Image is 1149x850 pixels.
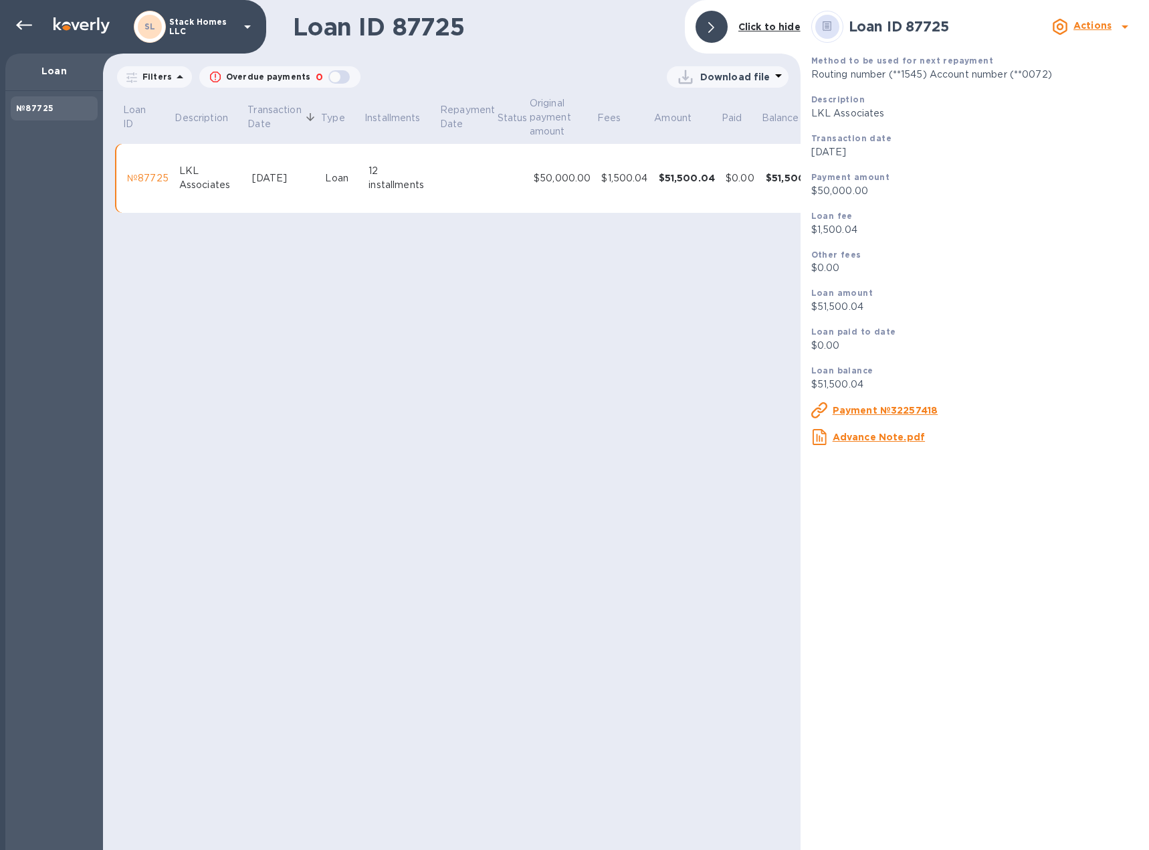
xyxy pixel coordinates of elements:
p: Amount [654,111,692,125]
img: Logo [54,17,110,33]
b: Transaction date [811,133,892,143]
b: Loan fee [811,211,853,221]
p: Download file [700,70,770,84]
p: $1,500.04 [811,223,1138,237]
b: Other fees [811,250,861,260]
button: Overdue payments0 [199,66,360,88]
b: №87725 [16,103,54,113]
span: Paid [722,111,760,125]
p: Fees [597,111,621,125]
span: Type [321,111,362,125]
div: 12 installments [369,164,433,192]
div: $0.00 [726,171,755,185]
div: $51,500.04 [659,171,716,185]
div: №87725 [127,171,169,185]
p: Paid [722,111,742,125]
p: $51,500.04 [811,300,1138,314]
b: Loan paid to date [811,327,896,337]
span: Description [175,111,245,125]
b: Click to hide [738,21,801,32]
p: Transaction Date [247,103,301,131]
div: $1,500.04 [601,171,647,185]
b: Method to be used for next repayment [811,56,993,66]
p: Repayment Date [440,103,495,131]
u: Advance Note.pdf [833,432,925,442]
div: $51,500.04 [766,171,823,185]
p: $0.00 [811,261,1138,275]
span: Installments [364,111,438,125]
p: Balance [762,111,799,125]
p: Type [321,111,345,125]
p: $51,500.04 [811,377,1138,392]
b: Payment amount [811,172,890,182]
b: Loan balance [811,365,873,375]
p: Loan [16,64,92,78]
p: [DATE] [811,145,1138,159]
p: Routing number (**1545) Account number (**0072) [811,68,1138,82]
div: Loan [325,171,358,185]
p: Filters [137,71,172,82]
p: $50,000.00 [811,184,1138,198]
p: $0.00 [811,339,1138,353]
span: Amount [654,111,709,125]
p: Status [498,111,528,125]
span: Balance [762,111,817,125]
div: $50,000.00 [534,171,591,185]
span: Loan ID [123,103,173,131]
div: [DATE] [252,171,315,185]
b: Actions [1073,20,1112,31]
p: Description [175,111,227,125]
p: Overdue payments [226,71,310,83]
u: Payment №32257418 [833,405,938,416]
b: Loan ID 87725 [849,18,949,35]
p: Loan ID [123,103,155,131]
p: Stack Homes LLC [169,17,236,36]
span: Original payment amount [530,96,595,139]
b: Description [811,94,865,104]
p: Installments [364,111,421,125]
b: SL [144,21,156,31]
p: LKL Associates [811,106,1138,120]
span: Fees [597,111,639,125]
h1: Loan ID 87725 [293,13,674,41]
p: Original payment amount [530,96,578,139]
div: LKL Associates [179,164,241,192]
span: Transaction Date [247,103,318,131]
p: 0 [316,70,323,84]
b: Loan amount [811,288,873,298]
